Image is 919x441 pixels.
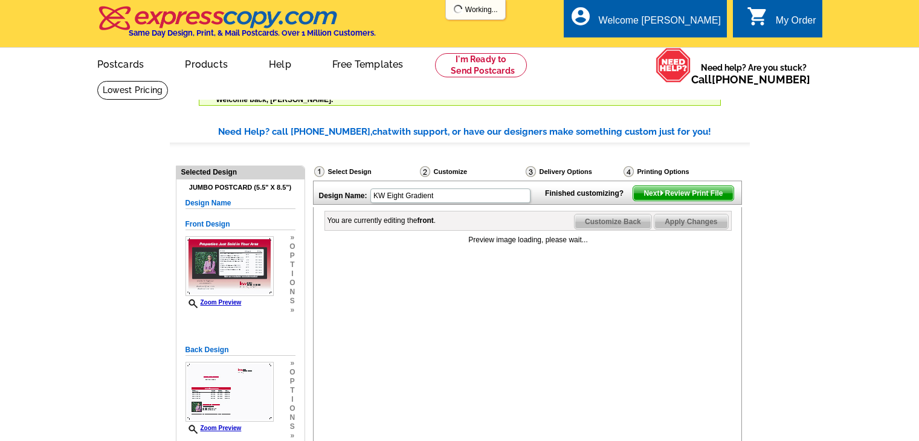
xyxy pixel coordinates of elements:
span: chat [372,126,392,137]
span: i [289,269,295,278]
span: t [289,260,295,269]
a: [PHONE_NUMBER] [712,73,810,86]
a: Zoom Preview [185,299,242,306]
span: Next Review Print File [633,186,733,201]
img: Delivery Options [526,166,536,177]
a: Free Templates [313,49,423,77]
a: shopping_cart My Order [747,13,816,28]
a: Postcards [78,49,164,77]
strong: Design Name: [319,192,367,200]
span: s [289,297,295,306]
span: o [289,242,295,251]
div: Select Design [313,166,419,181]
img: Customize [420,166,430,177]
div: Welcome [PERSON_NAME] [599,15,721,32]
span: t [289,386,295,395]
span: n [289,413,295,422]
img: backsmallthumbnail.jpg [185,362,274,422]
img: loading... [453,4,463,14]
span: o [289,404,295,413]
a: Same Day Design, Print, & Mail Postcards. Over 1 Million Customers. [97,14,376,37]
span: Apply Changes [654,214,727,229]
h5: Front Design [185,219,295,230]
a: Zoom Preview [185,425,242,431]
a: Help [250,49,311,77]
i: account_circle [570,5,592,27]
b: front [418,216,434,225]
div: Preview image loading, please wait... [325,234,732,245]
span: s [289,422,295,431]
span: p [289,377,295,386]
a: Products [166,49,247,77]
div: Printing Options [622,166,730,178]
span: » [289,431,295,440]
div: You are currently editing the . [327,215,436,226]
h4: Same Day Design, Print, & Mail Postcards. Over 1 Million Customers. [129,28,376,37]
span: Need help? Are you stuck? [691,62,816,86]
div: Selected Design [176,166,305,178]
img: help [656,48,691,83]
div: Need Help? call [PHONE_NUMBER], with support, or have our designers make something custom just fo... [218,125,750,139]
span: n [289,288,295,297]
span: Call [691,73,810,86]
span: » [289,306,295,315]
span: o [289,278,295,288]
span: Customize Back [575,214,651,229]
img: Select Design [314,166,324,177]
span: i [289,395,295,404]
span: » [289,359,295,368]
h5: Design Name [185,198,295,209]
span: » [289,233,295,242]
div: Delivery Options [524,166,622,178]
div: My Order [776,15,816,32]
span: Welcome back, [PERSON_NAME]. [216,95,334,104]
div: Customize [419,166,524,181]
i: shopping_cart [747,5,769,27]
h4: Jumbo Postcard (5.5" x 8.5") [185,184,295,192]
span: p [289,251,295,260]
img: Printing Options & Summary [624,166,634,177]
img: frontsmallthumbnail.jpg [185,236,274,296]
img: button-next-arrow-white.png [659,190,665,196]
span: o [289,368,295,377]
strong: Finished customizing? [545,189,631,198]
h5: Back Design [185,344,295,356]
